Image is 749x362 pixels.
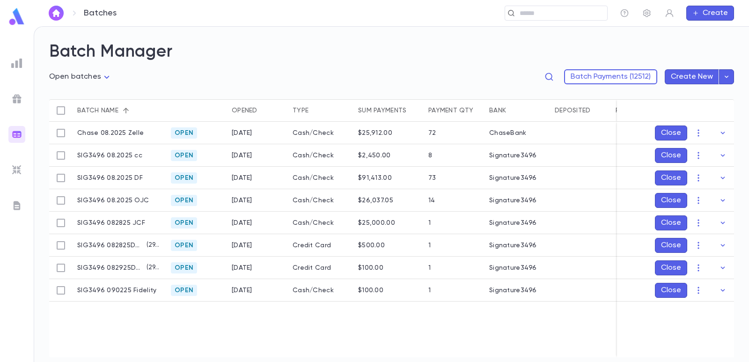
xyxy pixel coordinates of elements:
div: $26,037.05 [358,197,393,204]
p: SIG3496 082825 JCF [77,219,145,227]
div: $25,912.00 [358,129,392,137]
p: SIG3496 08.2025 DF [77,174,143,182]
div: 8/27/2025 [232,219,252,227]
div: Deposited [555,99,591,122]
div: Cash/Check [288,122,353,144]
span: Open [171,242,197,249]
div: Cash/Check [288,167,353,189]
div: Bank [485,99,550,122]
p: SIG3496 08.2025 OJC [77,197,149,204]
div: 8 [428,152,432,159]
p: SIG3496 08.2025 cc [77,152,142,159]
p: SIG3496 090225 Fidelity [77,287,156,294]
button: Close [655,170,687,185]
div: Cash/Check [288,144,353,167]
h2: Batch Manager [49,42,734,62]
div: Cash/Check [288,212,353,234]
div: Opened [227,99,288,122]
div: 1 [428,242,431,249]
div: 8/1/2025 [232,197,252,204]
img: campaigns_grey.99e729a5f7ee94e3726e6486bddda8f1.svg [11,93,22,104]
div: 8/28/2025 [232,242,252,249]
span: Open [171,197,197,204]
button: Close [655,126,687,140]
div: Credit Card [288,257,353,279]
div: Bank [489,99,506,122]
div: Sum payments [353,99,424,122]
img: imports_grey.530a8a0e642e233f2baf0ef88e8c9fcb.svg [11,164,22,176]
div: Batch name [77,99,118,122]
span: Open [171,129,197,137]
img: home_white.a664292cf8c1dea59945f0da9f25487c.svg [51,9,62,17]
div: Sum payments [358,99,406,122]
span: Open batches [49,73,101,81]
div: $25,000.00 [358,219,395,227]
span: Open [171,152,197,159]
div: 72 [428,129,436,137]
div: 73 [428,174,436,182]
p: Chase 08.2025 Zelle [77,129,144,137]
img: reports_grey.c525e4749d1bce6a11f5fe2a8de1b229.svg [11,58,22,69]
button: Close [655,148,687,163]
div: Recorded [616,99,652,122]
p: SIG3496 082825DMFcc [77,242,143,249]
div: $500.00 [358,242,385,249]
div: Payment qty [428,99,473,122]
img: batches_gradient.0a22e14384a92aa4cd678275c0c39cc4.svg [11,129,22,140]
div: Signature3496 [489,174,537,182]
div: Cash/Check [288,279,353,302]
div: Type [293,99,308,122]
div: Recorded [611,99,672,122]
button: Batch Payments (12512) [564,69,657,84]
div: Cash/Check [288,189,353,212]
button: Close [655,215,687,230]
button: Close [655,260,687,275]
button: Close [655,238,687,253]
img: letters_grey.7941b92b52307dd3b8a917253454ce1c.svg [11,200,22,211]
div: 8/29/2025 [232,287,252,294]
div: 8/1/2025 [232,174,252,182]
button: Sort [118,103,133,118]
div: Type [288,99,353,122]
div: ChaseBank [489,129,527,137]
div: 8/29/2025 [232,264,252,272]
div: Signature3496 [489,219,537,227]
span: Open [171,219,197,227]
div: Batch name [73,99,166,122]
div: Signature3496 [489,197,537,204]
div: Open batches [49,70,112,84]
div: Payment qty [424,99,485,122]
div: Deposited [550,99,611,122]
p: Batches [84,8,117,18]
div: $100.00 [358,264,383,272]
div: Opened [232,99,257,122]
button: Close [655,283,687,298]
div: Signature3496 [489,152,537,159]
button: Create New [665,69,719,84]
span: Open [171,174,197,182]
div: 14 [428,197,435,204]
div: 8/1/2025 [232,129,252,137]
span: Open [171,287,197,294]
div: Credit Card [288,234,353,257]
p: ( 2939 ) [143,263,162,273]
img: logo [7,7,26,26]
div: 7/31/2025 [232,152,252,159]
div: 1 [428,264,431,272]
p: SIG3496 082925DMFcc [77,264,143,272]
p: ( 2938 ) [143,241,162,250]
div: 1 [428,287,431,294]
div: $100.00 [358,287,383,294]
button: Create [686,6,734,21]
span: Open [171,264,197,272]
div: $2,450.00 [358,152,391,159]
div: 1 [428,219,431,227]
div: Signature3496 [489,264,537,272]
button: Close [655,193,687,208]
div: Signature3496 [489,242,537,249]
div: $91,413.00 [358,174,392,182]
div: Signature3496 [489,287,537,294]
